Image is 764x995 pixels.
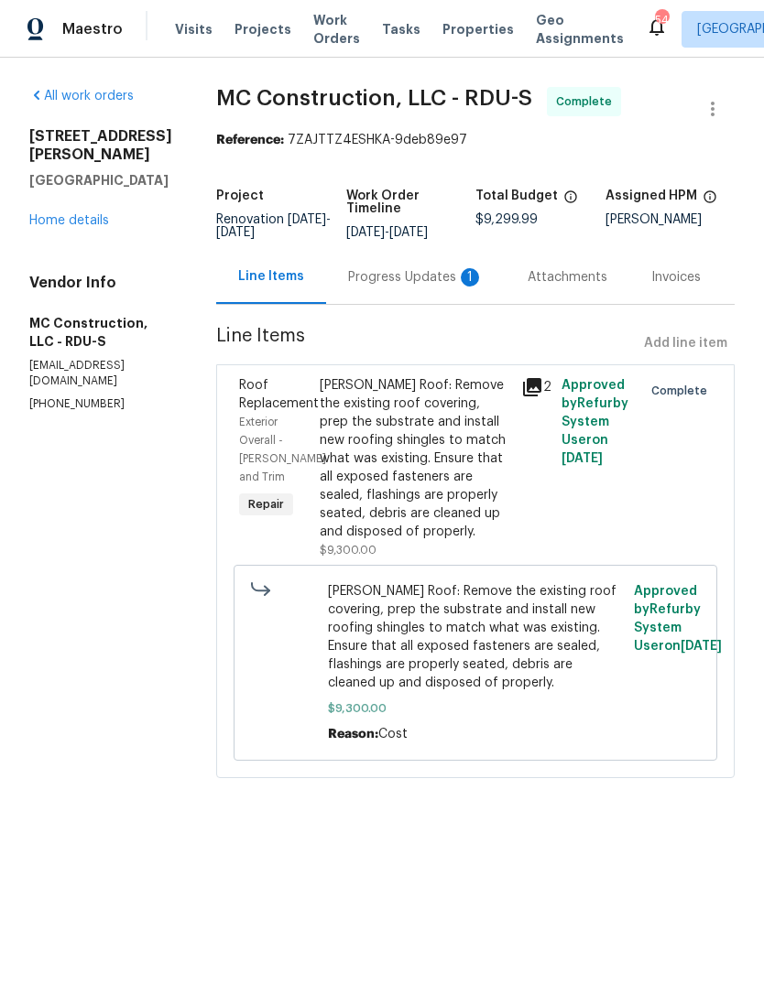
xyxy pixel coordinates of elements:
[475,213,538,226] span: $9,299.99
[382,23,420,36] span: Tasks
[651,268,701,287] div: Invoices
[475,189,558,202] h5: Total Budget
[320,545,377,556] span: $9,300.00
[378,728,408,741] span: Cost
[238,267,304,286] div: Line Items
[62,20,123,38] span: Maestro
[216,87,532,109] span: MC Construction, LLC - RDU-S
[521,376,551,398] div: 2
[29,358,172,389] p: [EMAIL_ADDRESS][DOMAIN_NAME]
[29,314,172,351] h5: MC Construction, LLC - RDU-S
[346,226,428,239] span: -
[320,376,510,541] div: [PERSON_NAME] Roof: Remove the existing roof covering, prep the substrate and install new roofing...
[634,585,722,653] span: Approved by Refurby System User on
[29,214,109,227] a: Home details
[346,226,385,239] span: [DATE]
[29,171,172,189] h5: [GEOGRAPHIC_DATA]
[216,213,331,239] span: -
[461,268,479,287] div: 1
[288,213,326,226] span: [DATE]
[348,268,484,287] div: Progress Updates
[216,327,637,361] span: Line Items
[328,699,624,718] span: $9,300.00
[681,640,722,653] span: [DATE]
[556,92,619,111] span: Complete
[703,189,717,213] span: The hpm assigned to this work order.
[442,20,514,38] span: Properties
[606,189,697,202] h5: Assigned HPM
[175,20,213,38] span: Visits
[655,11,668,29] div: 54
[528,268,607,287] div: Attachments
[216,131,735,149] div: 7ZAJTTZ4ESHKA-9deb89e97
[29,90,134,103] a: All work orders
[651,382,715,400] span: Complete
[389,226,428,239] span: [DATE]
[606,213,736,226] div: [PERSON_NAME]
[562,379,628,465] span: Approved by Refurby System User on
[563,189,578,213] span: The total cost of line items that have been proposed by Opendoor. This sum includes line items th...
[536,11,624,48] span: Geo Assignments
[239,379,319,410] span: Roof Replacement
[29,396,172,412] p: [PHONE_NUMBER]
[328,582,624,692] span: [PERSON_NAME] Roof: Remove the existing roof covering, prep the substrate and install new roofing...
[562,452,603,465] span: [DATE]
[235,20,291,38] span: Projects
[29,274,172,292] h4: Vendor Info
[346,189,476,215] h5: Work Order Timeline
[216,134,284,146] b: Reference:
[216,213,331,239] span: Renovation
[241,495,291,514] span: Repair
[216,226,255,239] span: [DATE]
[216,189,264,202] h5: Project
[313,11,360,48] span: Work Orders
[328,728,378,741] span: Reason:
[29,127,172,164] h2: [STREET_ADDRESS][PERSON_NAME]
[239,416,326,482] span: Exterior Overall - [PERSON_NAME] and Trim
